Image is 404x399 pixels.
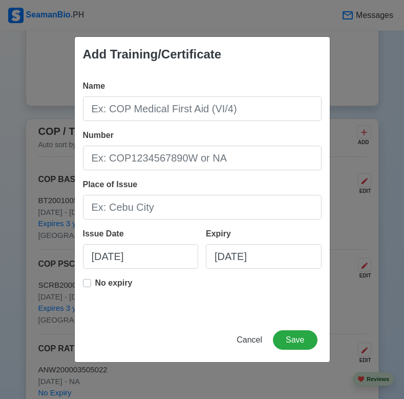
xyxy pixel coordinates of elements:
input: Ex: COP1234567890W or NA [83,146,322,170]
span: Number [83,131,114,139]
input: Ex: Cebu City [83,195,322,220]
input: Ex: COP Medical First Aid (VI/4) [83,96,322,121]
button: Save [273,330,317,350]
button: Cancel [230,330,269,350]
span: Place of Issue [83,180,138,189]
p: No expiry [95,277,133,289]
div: Issue Date [83,228,128,240]
span: Name [83,82,105,90]
div: Expiry [206,228,235,240]
div: Add Training/Certificate [83,45,222,64]
span: Cancel [237,335,262,344]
